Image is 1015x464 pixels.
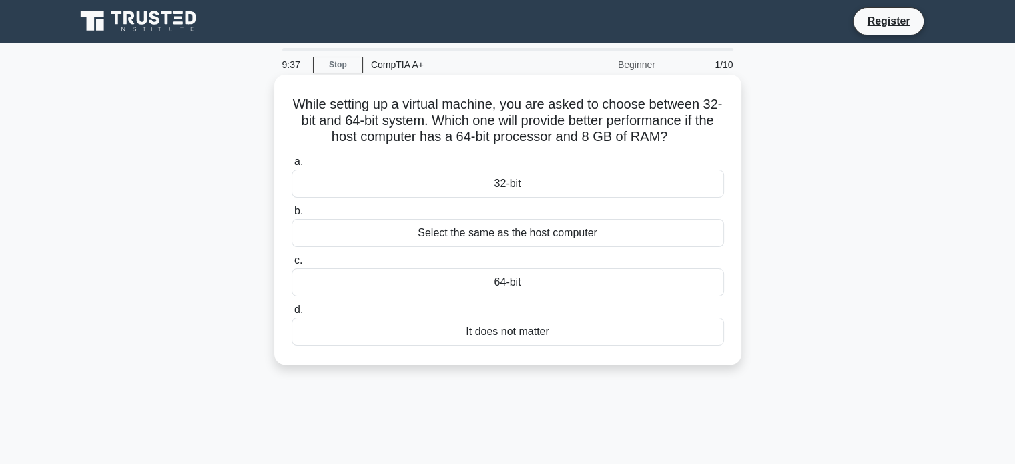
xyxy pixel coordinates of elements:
a: Register [859,13,918,29]
span: d. [294,304,303,315]
div: 32-bit [292,170,724,198]
div: 1/10 [663,51,741,78]
div: It does not matter [292,318,724,346]
div: 64-bit [292,268,724,296]
div: 9:37 [274,51,313,78]
span: b. [294,205,303,216]
h5: While setting up a virtual machine, you are asked to choose between 32-bit and 64-bit system. Whi... [290,96,725,146]
span: a. [294,156,303,167]
div: CompTIA A+ [363,51,547,78]
span: c. [294,254,302,266]
a: Stop [313,57,363,73]
div: Beginner [547,51,663,78]
div: Select the same as the host computer [292,219,724,247]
